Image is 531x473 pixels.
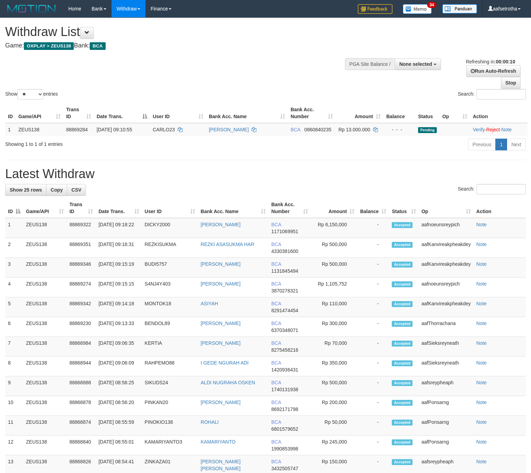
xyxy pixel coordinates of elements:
td: aafKanvireakpheakdey [419,297,474,317]
a: KAMARIYANTO [201,439,236,445]
span: Accepted [392,380,413,386]
td: 10 [5,396,23,416]
td: aafKanvireakpheakdey [419,238,474,258]
img: Feedback.jpg [358,4,392,14]
span: BCA [271,301,281,306]
a: Show 25 rows [5,184,46,196]
span: Copy 1171069951 to clipboard [271,229,298,234]
a: Stop [501,77,521,89]
a: Reject [486,127,500,132]
a: Note [476,459,487,464]
td: [DATE] 09:06:35 [96,337,142,357]
span: BCA [271,360,281,366]
th: Bank Acc. Name: activate to sort column ascending [198,198,268,218]
span: BCA [271,439,281,445]
h4: Game: Bank: [5,42,347,49]
span: CARLO23 [153,127,175,132]
td: - [357,396,389,416]
td: ZEUS138 [23,396,67,416]
input: Search: [477,89,526,99]
td: - [357,337,389,357]
div: - - - [386,126,413,133]
span: BCA [271,261,281,267]
td: 88869230 [67,317,96,337]
select: Showentries [17,89,43,99]
td: 88868874 [67,416,96,436]
th: Op: activate to sort column ascending [419,198,474,218]
a: 1 [495,139,507,150]
span: Copy 1990853998 to clipboard [271,446,298,452]
td: Rp 200,000 [311,396,357,416]
td: aafsreypheaph [419,376,474,396]
td: Rp 1,105,752 [311,278,357,297]
span: Copy 8275458216 to clipboard [271,347,298,353]
label: Show entries [5,89,58,99]
td: ZEUS138 [23,436,67,455]
th: ID [5,103,16,123]
span: Accepted [392,341,413,347]
th: Trans ID: activate to sort column ascending [67,198,96,218]
td: [DATE] 08:56:20 [96,396,142,416]
td: [DATE] 09:13:33 [96,317,142,337]
td: ZEUS138 [23,376,67,396]
span: Copy 1420936431 to clipboard [271,367,298,373]
span: Copy 6801579652 to clipboard [271,426,298,432]
a: [PERSON_NAME] [209,127,249,132]
td: MONTOK18 [142,297,198,317]
td: 12 [5,436,23,455]
strong: 00:00:10 [496,59,515,64]
span: BCA [271,242,281,247]
td: ZEUS138 [23,238,67,258]
span: BCA [271,321,281,326]
td: ZEUS138 [23,337,67,357]
td: - [357,416,389,436]
th: Action [470,103,528,123]
div: Showing 1 to 1 of 1 entries [5,138,216,148]
span: BCA [271,400,281,405]
a: Note [476,281,487,287]
td: - [357,317,389,337]
td: Rp 500,000 [311,376,357,396]
button: None selected [395,58,441,70]
span: BCA [271,222,281,227]
a: Note [501,127,512,132]
a: [PERSON_NAME] [201,321,240,326]
div: PGA Site Balance / [345,58,395,70]
td: 88869274 [67,278,96,297]
td: Rp 6,150,000 [311,218,357,238]
td: aafPonsarng [419,396,474,416]
td: Rp 50,000 [311,416,357,436]
a: Note [476,419,487,425]
span: BCA [271,459,281,464]
span: CSV [71,187,81,193]
td: [DATE] 09:18:22 [96,218,142,238]
span: BCA [271,281,281,287]
td: 4 [5,278,23,297]
span: Copy 1131845494 to clipboard [271,268,298,274]
td: [DATE] 09:14:18 [96,297,142,317]
td: Rp 500,000 [311,238,357,258]
td: aafThorrachana [419,317,474,337]
a: [PERSON_NAME] [PERSON_NAME] [201,459,240,471]
th: Bank Acc. Number: activate to sort column ascending [268,198,310,218]
th: Op: activate to sort column ascending [440,103,470,123]
th: Status [415,103,440,123]
th: Balance [383,103,415,123]
span: BCA [291,127,300,132]
span: Accepted [392,222,413,228]
span: Copy 1740131938 to clipboard [271,387,298,392]
td: [DATE] 08:55:01 [96,436,142,455]
th: Bank Acc. Name: activate to sort column ascending [206,103,288,123]
a: Note [476,360,487,366]
span: 88869284 [66,127,88,132]
td: [DATE] 09:15:19 [96,258,142,278]
td: ZEUS138 [23,218,67,238]
span: Show 25 rows [10,187,42,193]
a: ASIYAH [201,301,218,306]
th: Game/API: activate to sort column ascending [23,198,67,218]
td: 88868878 [67,396,96,416]
td: BENDOL89 [142,317,198,337]
td: KAMARIYANTO3 [142,436,198,455]
td: ZEUS138 [23,317,67,337]
span: Refreshing in: [466,59,515,64]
